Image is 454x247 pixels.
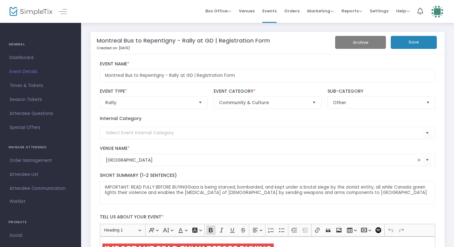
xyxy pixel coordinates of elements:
[239,3,255,19] span: Venues
[100,69,436,82] input: Enter Event Name
[205,8,231,14] span: Box Office
[262,3,277,19] span: Events
[370,3,389,19] span: Settings
[10,123,72,132] span: Special Offers
[100,115,141,122] label: Internal Category
[100,172,177,178] span: Short Summary (1-2 Sentences)
[100,224,436,237] div: Editor toolbar
[10,198,25,205] span: Waitlist
[10,231,72,240] span: Social
[10,184,72,193] span: Attendee Communication
[335,36,386,49] button: Archive
[415,156,423,164] span: clear
[97,45,325,51] p: Created on: [DATE]
[10,110,72,118] span: Attendee Questions
[9,141,72,154] h4: MANAGE ATTENDEES
[341,8,362,14] span: Reports
[396,8,409,14] span: Help
[10,96,72,104] span: Season Tickets
[106,130,423,136] input: Select Event Internal Category
[423,154,432,167] button: Select
[219,99,307,106] span: Community & Culture
[101,225,144,235] button: Heading 1
[333,99,421,106] span: Other
[100,89,208,94] label: Event Type
[100,146,436,151] label: Venue Name
[423,126,432,139] button: Select
[327,89,435,94] label: Sub-Category
[104,226,137,234] span: Heading 1
[9,38,72,51] h4: GENERAL
[10,68,72,76] span: Event Details
[97,211,438,224] label: Tell us about your event
[10,170,72,179] span: Attendee List
[10,54,72,62] span: Dashboard
[105,99,193,106] span: Rally
[196,97,205,109] button: Select
[10,82,72,90] span: Times & Tickets
[9,216,72,229] h4: PROMOTE
[391,36,437,49] button: Save
[307,8,334,14] span: Marketing
[106,157,416,164] input: Select Venue
[214,89,321,94] label: Event Category
[310,97,319,109] button: Select
[100,61,436,67] label: Event Name
[284,3,299,19] span: Orders
[423,97,432,109] button: Select
[97,36,270,45] m-panel-title: Montreal Bus to Repentigny - Rally at GD | Registration Form
[10,157,72,165] span: Order Management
